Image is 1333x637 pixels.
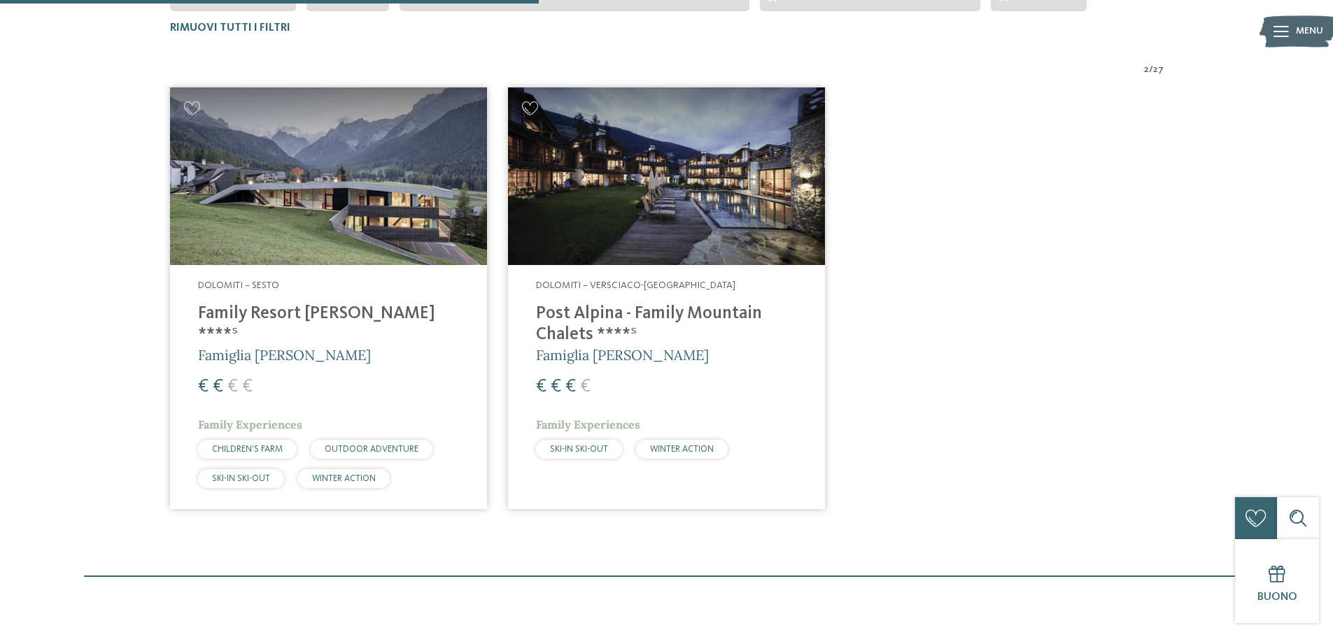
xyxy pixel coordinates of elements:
span: 27 [1153,63,1164,77]
h4: Family Resort [PERSON_NAME] ****ˢ [198,303,459,345]
span: Family Experiences [198,417,302,431]
span: 2 [1144,63,1149,77]
img: Post Alpina - Family Mountain Chalets ****ˢ [508,87,825,266]
span: Family Experiences [536,417,640,431]
span: € [580,378,591,396]
span: € [198,378,209,396]
span: Dolomiti – Versciaco-[GEOGRAPHIC_DATA] [536,280,735,290]
span: SKI-IN SKI-OUT [550,445,608,454]
span: € [565,378,576,396]
span: € [242,378,253,396]
img: Family Resort Rainer ****ˢ [170,87,487,266]
span: OUTDOOR ADVENTURE [325,445,418,454]
span: € [551,378,561,396]
span: € [536,378,546,396]
span: Buono [1257,592,1297,603]
span: WINTER ACTION [650,445,714,454]
span: CHILDREN’S FARM [212,445,283,454]
a: Cercate un hotel per famiglie? Qui troverete solo i migliori! Dolomiti – Sesto Family Resort [PER... [170,87,487,509]
span: SKI-IN SKI-OUT [212,474,270,483]
a: Buono [1235,539,1319,623]
span: Dolomiti – Sesto [198,280,279,290]
span: Famiglia [PERSON_NAME] [198,346,371,364]
span: / [1149,63,1153,77]
span: Rimuovi tutti i filtri [170,22,290,34]
span: Famiglia [PERSON_NAME] [536,346,709,364]
span: € [227,378,238,396]
span: € [213,378,223,396]
a: Cercate un hotel per famiglie? Qui troverete solo i migliori! Dolomiti – Versciaco-[GEOGRAPHIC_DA... [508,87,825,509]
h4: Post Alpina - Family Mountain Chalets ****ˢ [536,303,797,345]
span: WINTER ACTION [312,474,376,483]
